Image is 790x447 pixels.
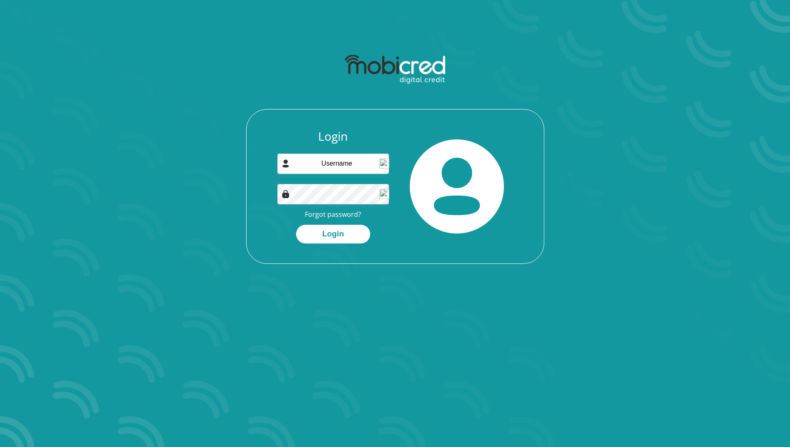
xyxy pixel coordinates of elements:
[305,210,361,219] a: Forgot password?
[277,154,389,174] input: Username
[345,55,445,84] img: mobicred logo
[296,225,370,243] button: Login
[277,129,389,144] h3: Login
[282,159,290,168] img: user-icon image
[379,159,389,169] img: npw-badge-icon-locked.svg
[379,189,389,199] img: npw-badge-icon-locked.svg
[282,190,290,198] img: Image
